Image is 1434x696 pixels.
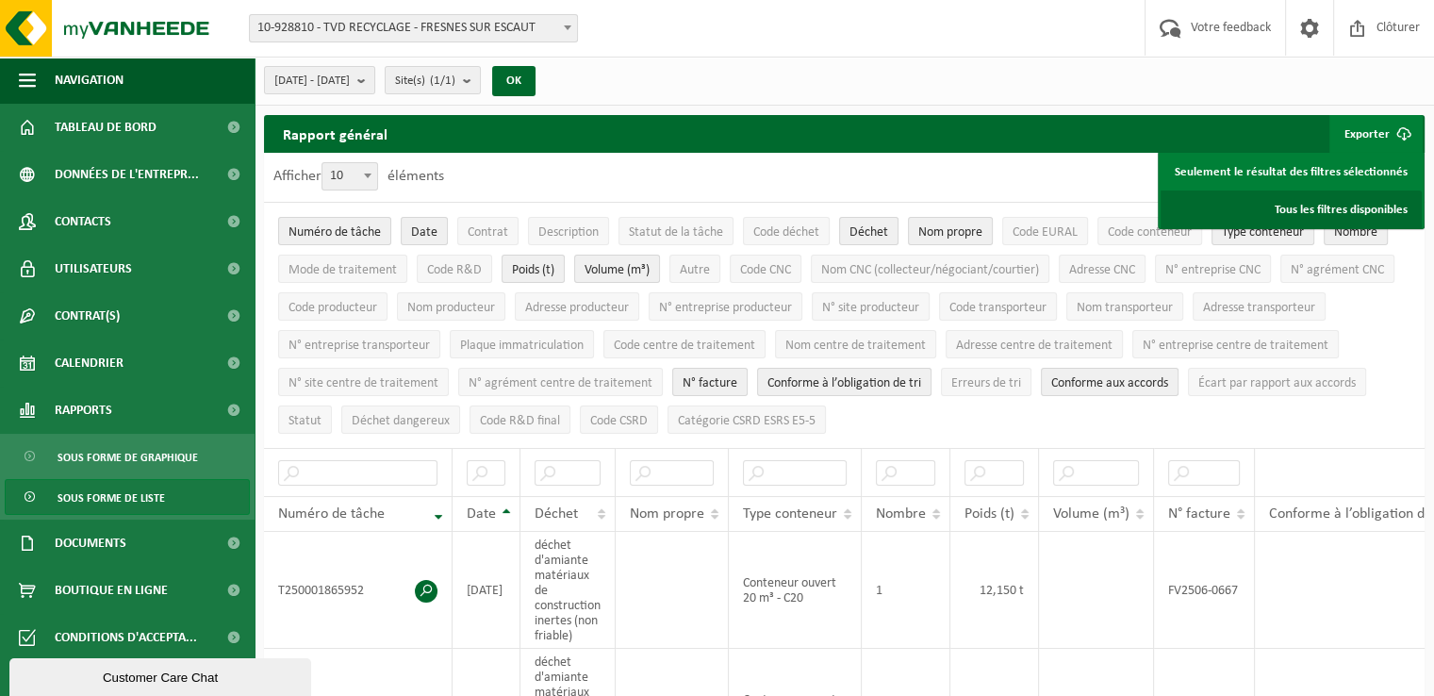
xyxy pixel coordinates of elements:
span: Adresse producteur [525,301,629,315]
span: Autre [680,263,710,277]
button: Code centre de traitementCode centre de traitement: Activate to sort [603,330,766,358]
td: FV2506-0667 [1154,532,1255,649]
button: N° entreprise centre de traitementN° entreprise centre de traitement: Activate to sort [1132,330,1339,358]
span: 10 [321,162,378,191]
span: Adresse CNC [1069,263,1135,277]
td: T250001865952 [264,532,453,649]
span: Calendrier [55,340,124,387]
span: 10 [322,163,377,190]
button: Déchet dangereux : Activate to sort [341,406,460,434]
a: Tous les filtres disponibles [1161,191,1422,228]
button: DateDate: Activate to sort [401,217,448,245]
span: Code CNC [740,263,791,277]
button: Code R&DCode R&amp;D: Activate to sort [417,255,492,283]
span: N° facture [683,376,737,390]
button: OK [492,66,536,96]
span: Utilisateurs [55,245,132,292]
button: N° entreprise transporteurN° entreprise transporteur: Activate to sort [278,330,440,358]
span: Numéro de tâche [288,225,381,240]
span: Écart par rapport aux accords [1198,376,1356,390]
span: Adresse transporteur [1203,301,1315,315]
span: Numéro de tâche [278,506,385,522]
button: ContratContrat: Activate to sort [457,217,519,245]
span: Contacts [55,198,111,245]
span: Date [467,506,496,522]
span: N° entreprise CNC [1165,263,1261,277]
label: Afficher éléments [273,169,444,184]
button: Nom producteurNom producteur: Activate to sort [397,292,505,321]
button: Poids (t)Poids (t): Activate to sort [502,255,565,283]
span: Conforme à l’obligation de tri [767,376,921,390]
span: Catégorie CSRD ESRS E5-5 [678,414,816,428]
button: [DATE] - [DATE] [264,66,375,94]
span: Nom centre de traitement [785,339,926,353]
span: Déchet [849,225,888,240]
span: Statut de la tâche [629,225,723,240]
span: N° facture [1168,506,1230,522]
span: Données de l'entrepr... [55,151,199,198]
h2: Rapport général [264,115,406,153]
button: Type conteneurType conteneur: Activate to sort [1211,217,1314,245]
button: Code déchetCode déchet: Activate to sort [743,217,830,245]
span: Mode de traitement [288,263,397,277]
span: Type conteneur [1222,225,1304,240]
span: Code producteur [288,301,377,315]
button: Code CNCCode CNC: Activate to sort [730,255,801,283]
span: N° entreprise centre de traitement [1143,339,1328,353]
td: Conteneur ouvert 20 m³ - C20 [729,532,862,649]
span: Documents [55,520,126,567]
span: Code transporteur [949,301,1047,315]
button: Code producteurCode producteur: Activate to sort [278,292,387,321]
span: [DATE] - [DATE] [274,67,350,95]
button: Code EURALCode EURAL: Activate to sort [1002,217,1088,245]
span: Sous forme de graphique [58,439,198,475]
button: Numéro de tâcheNuméro de tâche: Activate to remove sorting [278,217,391,245]
button: Écart par rapport aux accordsÉcart par rapport aux accords: Activate to sort [1188,368,1366,396]
span: Boutique en ligne [55,567,168,614]
button: N° agrément CNCN° agrément CNC: Activate to sort [1280,255,1394,283]
span: Conforme aux accords [1051,376,1168,390]
button: Catégorie CSRD ESRS E5-5Catégorie CSRD ESRS E5-5: Activate to sort [668,406,826,434]
a: Sous forme de graphique [5,439,250,474]
button: Site(s)(1/1) [385,66,481,94]
td: 1 [862,532,950,649]
span: N° entreprise producteur [659,301,792,315]
a: Sous forme de liste [5,479,250,515]
button: N° agrément centre de traitementN° agrément centre de traitement: Activate to sort [458,368,663,396]
span: Poids (t) [512,263,554,277]
span: Nombre [1334,225,1377,240]
count: (1/1) [430,75,455,87]
button: N° entreprise CNCN° entreprise CNC: Activate to sort [1155,255,1271,283]
button: N° entreprise producteurN° entreprise producteur: Activate to sort [649,292,802,321]
span: Contrat(s) [55,292,120,340]
span: Code CSRD [590,414,648,428]
button: Nom centre de traitementNom centre de traitement: Activate to sort [775,330,936,358]
button: Adresse producteurAdresse producteur: Activate to sort [515,292,639,321]
a: Seulement le résultat des filtres sélectionnés [1161,153,1422,191]
button: Erreurs de triErreurs de tri: Activate to sort [941,368,1031,396]
span: Nom propre [630,506,704,522]
span: Nom transporteur [1077,301,1173,315]
button: N° site centre de traitementN° site centre de traitement: Activate to sort [278,368,449,396]
button: Conforme aux accords : Activate to sort [1041,368,1179,396]
span: Nom propre [918,225,982,240]
button: Plaque immatriculationPlaque immatriculation: Activate to sort [450,330,594,358]
span: Volume (m³) [585,263,650,277]
span: Conditions d'accepta... [55,614,197,661]
button: Adresse centre de traitementAdresse centre de traitement: Activate to sort [946,330,1123,358]
button: DéchetDéchet: Activate to sort [839,217,898,245]
td: déchet d'amiante matériaux de construction inertes (non friable) [520,532,616,649]
button: N° factureN° facture: Activate to sort [672,368,748,396]
button: Code R&D finalCode R&amp;D final: Activate to sort [470,406,570,434]
button: Statut de la tâcheStatut de la tâche: Activate to sort [618,217,733,245]
span: N° agrément centre de traitement [469,376,652,390]
button: N° site producteurN° site producteur : Activate to sort [812,292,930,321]
span: Date [411,225,437,240]
span: Tableau de bord [55,104,157,151]
span: N° site producteur [822,301,919,315]
iframe: chat widget [9,655,315,696]
button: Nom CNC (collecteur/négociant/courtier)Nom CNC (collecteur/négociant/courtier): Activate to sort [811,255,1049,283]
span: N° agrément CNC [1291,263,1384,277]
button: Exporter [1329,115,1423,153]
